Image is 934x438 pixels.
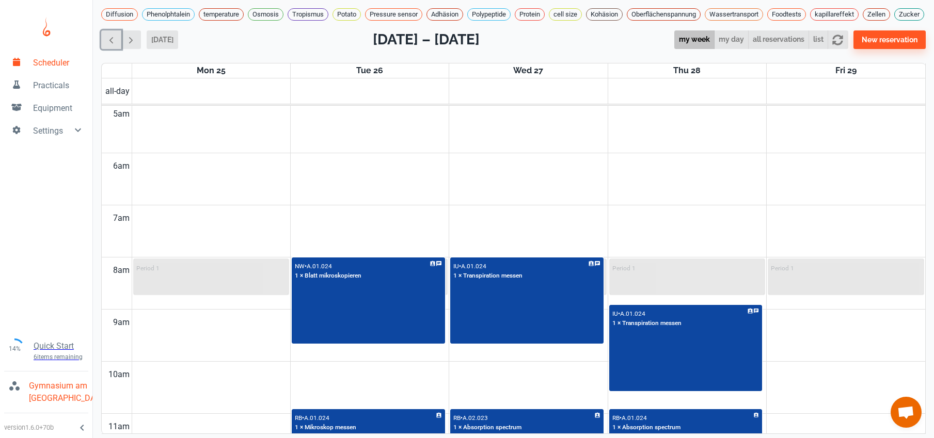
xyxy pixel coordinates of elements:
button: Previous week [101,30,121,50]
a: Chat öffnen [891,397,922,428]
div: Polypeptide [467,8,511,21]
span: Polypeptide [468,9,510,20]
button: Next week [121,30,141,50]
div: kapillareffekt [810,8,859,21]
div: Oberflächenspannung [627,8,701,21]
button: [DATE] [147,30,178,49]
span: Zucker [895,9,924,20]
button: refresh [828,30,848,50]
p: A.01.024 [461,263,486,270]
div: 7am [111,205,132,231]
div: Potato [333,8,361,21]
p: 1 × Transpiration messen [453,271,523,281]
p: 1 × Transpiration messen [612,319,682,328]
a: August 29, 2025 [833,63,859,78]
p: IU • [453,263,461,270]
div: Protein [515,8,545,21]
p: NW • [295,263,307,270]
div: Zucker [894,8,924,21]
div: cell size [549,8,582,21]
p: A.01.024 [307,263,332,270]
a: August 28, 2025 [671,63,703,78]
p: Period 1 [612,265,636,272]
div: Diffusion [101,8,138,21]
p: 1 × Blatt mikroskopieren [295,271,361,281]
div: 10am [106,362,132,387]
span: Pressure sensor [366,9,422,20]
div: Osmosis [248,8,283,21]
div: 6am [111,153,132,179]
p: A.01.024 [620,310,645,317]
span: cell size [549,9,581,20]
span: Zellen [863,9,890,20]
a: August 25, 2025 [195,63,228,78]
span: Phenolphtalein [143,9,194,20]
div: Tropismus [288,8,328,21]
button: my week [674,30,715,50]
span: Foodtests [768,9,805,20]
div: 5am [111,101,132,127]
p: RB • [612,414,622,421]
button: my day [714,30,749,50]
a: August 26, 2025 [354,63,385,78]
span: temperature [199,9,243,20]
p: IU • [612,310,620,317]
p: A.01.024 [304,414,329,421]
h2: [DATE] – [DATE] [373,29,480,51]
span: all-day [103,85,132,98]
p: A.01.024 [622,414,647,421]
p: Period 1 [136,265,160,272]
div: Wassertransport [705,8,763,21]
p: 1 × Mikroskop messen [295,423,356,432]
div: 8am [111,257,132,283]
button: New reservation [853,30,926,49]
p: 1 × Absorption spectrum [612,423,680,432]
p: 1 × Absorption spectrum [453,423,521,432]
span: Adhäsion [427,9,463,20]
p: Period 1 [771,265,794,272]
p: A.02.023 [463,414,488,421]
span: Diffusion [102,9,137,20]
a: August 27, 2025 [511,63,545,78]
span: Wassertransport [705,9,763,20]
div: Phenolphtalein [142,8,195,21]
span: Tropismus [288,9,328,20]
div: temperature [199,8,244,21]
div: Zellen [863,8,890,21]
div: Adhäsion [426,8,463,21]
div: Pressure sensor [365,8,422,21]
div: Foodtests [767,8,806,21]
span: Protein [515,9,544,20]
p: RB • [453,414,463,421]
span: Osmosis [248,9,283,20]
span: Potato [333,9,360,20]
button: all reservations [748,30,809,50]
p: RB • [295,414,304,421]
span: kapillareffekt [811,9,858,20]
div: 9am [111,310,132,335]
span: Kohäsion [587,9,622,20]
div: Kohäsion [586,8,623,21]
button: list [809,30,828,50]
span: Oberflächenspannung [627,9,700,20]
